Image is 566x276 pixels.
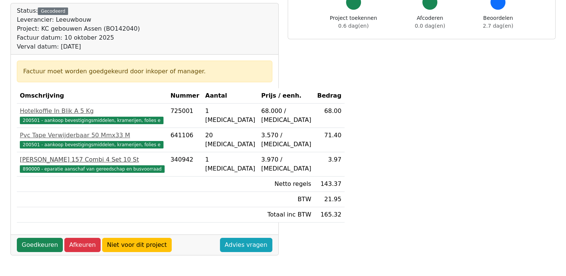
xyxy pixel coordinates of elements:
[314,88,345,104] th: Bedrag
[261,107,311,125] div: 68.000 / [MEDICAL_DATA]
[168,104,202,128] td: 725001
[17,88,168,104] th: Omschrijving
[38,7,68,15] div: Gecodeerd
[205,107,255,125] div: 1 [MEDICAL_DATA]
[168,152,202,177] td: 340942
[20,141,163,148] span: 200501 - aankoop bevestigingsmiddelen, kramerijen, folies e
[17,33,140,42] div: Factuur datum: 10 oktober 2025
[202,88,258,104] th: Aantal
[205,155,255,173] div: 1 [MEDICAL_DATA]
[20,155,165,173] a: [PERSON_NAME] 157 Combi 4 Set 10 St890000 - eparatie aanschaf van gereedschap en busvoorraad
[168,128,202,152] td: 641106
[20,131,165,149] a: Pvc Tape Verwijderbaar 50 Mmx33 M200501 - aankoop bevestigingsmiddelen, kramerijen, folies e
[258,177,314,192] td: Netto regels
[258,192,314,207] td: BTW
[17,6,140,51] div: Status:
[20,107,165,125] a: Hotelkoffie In Blik A 5 Kg200501 - aankoop bevestigingsmiddelen, kramerijen, folies e
[314,152,345,177] td: 3.97
[338,23,368,29] span: 0.6 dag(en)
[314,177,345,192] td: 143.37
[20,131,165,140] div: Pvc Tape Verwijderbaar 50 Mmx33 M
[314,192,345,207] td: 21.95
[17,15,140,24] div: Leverancier: Leeuwbouw
[17,24,140,33] div: Project: KC gebouwen Assen (BO142040)
[168,88,202,104] th: Nummer
[314,207,345,223] td: 165.32
[261,155,311,173] div: 3.970 / [MEDICAL_DATA]
[205,131,255,149] div: 20 [MEDICAL_DATA]
[17,238,63,252] a: Goedkeuren
[415,14,445,30] div: Afcoderen
[20,165,165,173] span: 890000 - eparatie aanschaf van gereedschap en busvoorraad
[23,67,266,76] div: Factuur moet worden goedgekeurd door inkoper of manager.
[220,238,272,252] a: Advies vragen
[330,14,377,30] div: Project toekennen
[314,128,345,152] td: 71.40
[258,207,314,223] td: Totaal inc BTW
[20,107,165,116] div: Hotelkoffie In Blik A 5 Kg
[483,23,513,29] span: 2.7 dag(en)
[261,131,311,149] div: 3.570 / [MEDICAL_DATA]
[483,14,513,30] div: Beoordelen
[258,88,314,104] th: Prijs / eenh.
[64,238,101,252] a: Afkeuren
[17,42,140,51] div: Verval datum: [DATE]
[20,117,163,124] span: 200501 - aankoop bevestigingsmiddelen, kramerijen, folies e
[20,155,165,164] div: [PERSON_NAME] 157 Combi 4 Set 10 St
[102,238,172,252] a: Niet voor dit project
[415,23,445,29] span: 0.0 dag(en)
[314,104,345,128] td: 68.00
